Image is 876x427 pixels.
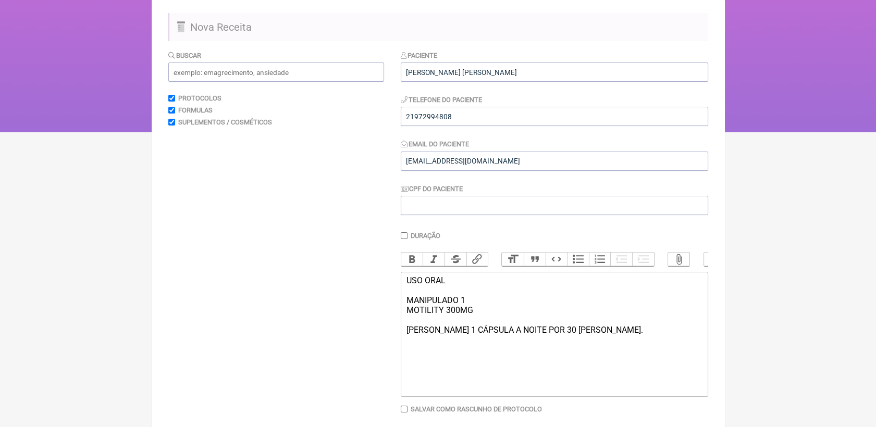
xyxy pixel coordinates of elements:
[178,94,221,102] label: Protocolos
[524,253,546,266] button: Quote
[445,253,466,266] button: Strikethrough
[178,106,213,114] label: Formulas
[668,253,690,266] button: Attach Files
[168,62,384,82] input: exemplo: emagrecimento, ansiedade
[632,253,654,266] button: Increase Level
[411,232,440,240] label: Duração
[401,96,483,104] label: Telefone do Paciente
[466,253,488,266] button: Link
[411,405,542,413] label: Salvar como rascunho de Protocolo
[406,275,702,335] div: USO ORAL MANIPULADO 1 MOTILITY 300MG [PERSON_NAME] 1 CÁPSULA A NOITE POR 30 [PERSON_NAME].
[401,253,423,266] button: Bold
[401,52,438,59] label: Paciente
[610,253,632,266] button: Decrease Level
[178,118,272,126] label: Suplementos / Cosméticos
[401,185,463,193] label: CPF do Paciente
[502,253,524,266] button: Heading
[589,253,611,266] button: Numbers
[168,13,708,41] h2: Nova Receita
[401,140,470,148] label: Email do Paciente
[704,253,726,266] button: Undo
[423,253,445,266] button: Italic
[168,52,202,59] label: Buscar
[546,253,567,266] button: Code
[567,253,589,266] button: Bullets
